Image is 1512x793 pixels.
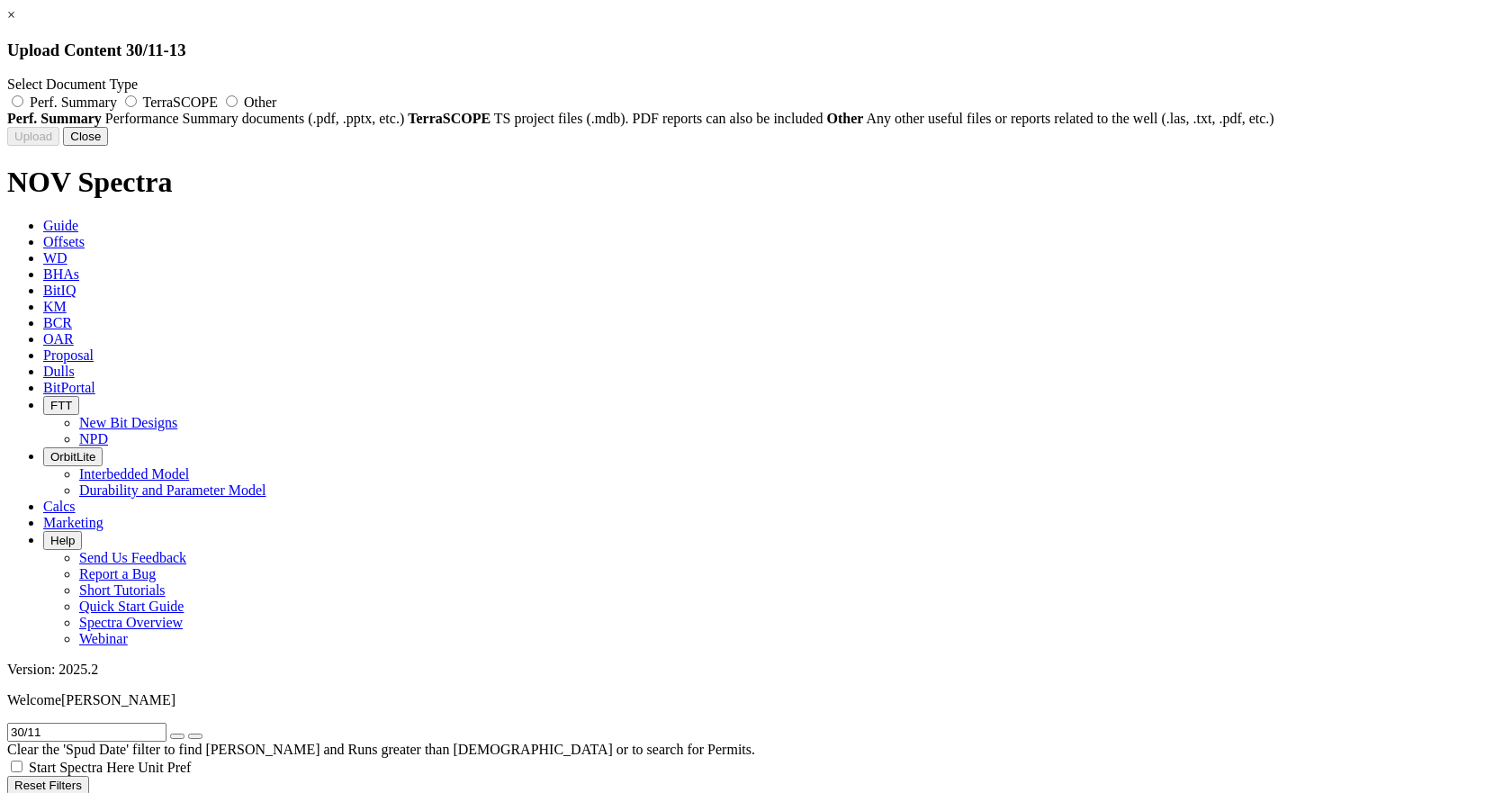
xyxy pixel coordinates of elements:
a: NPD [79,431,108,446]
span: KM [43,299,67,314]
input: Other [226,95,238,107]
span: Select Document Type [7,77,138,92]
p: Welcome [7,692,1505,708]
span: 30/11-13 [126,41,186,59]
div: Version: 2025.2 [7,662,1505,678]
span: Upload Content [7,41,121,59]
span: Dulls [43,364,75,379]
span: Guide [43,218,78,233]
span: FTT [50,399,72,412]
h1: NOV Spectra [7,166,1505,199]
a: × [7,7,15,23]
span: Perf. Summary [30,95,117,110]
span: TS project files (.mdb). PDF reports can also be included [494,111,823,126]
span: BHAs [43,266,79,282]
span: Other [244,95,276,110]
span: BCR [43,315,72,330]
a: Durability and Parameter Model [79,482,266,498]
span: Proposal [43,347,94,363]
strong: Other [827,111,864,126]
a: Report a Bug [79,566,156,581]
strong: TerraSCOPE [408,111,490,126]
input: Perf. Summary [12,95,23,107]
span: Unit Pref [138,760,191,775]
input: Search [7,723,166,742]
a: Spectra Overview [79,615,183,630]
span: OAR [43,331,74,347]
a: New Bit Designs [79,415,177,430]
strong: Perf. Summary [7,111,102,126]
span: TerraSCOPE [143,95,218,110]
span: OrbitLite [50,450,95,464]
span: [PERSON_NAME] [61,692,175,707]
a: Interbedded Model [79,466,189,482]
a: Quick Start Guide [79,599,184,614]
a: Send Us Feedback [79,550,186,565]
span: WD [43,250,67,266]
span: Clear the 'Spud Date' filter to find [PERSON_NAME] and Runs greater than [DEMOGRAPHIC_DATA] or to... [7,742,755,757]
button: Upload [7,127,59,146]
span: Offsets [43,234,85,249]
a: Short Tutorials [79,582,166,598]
span: Any other useful files or reports related to the well (.las, .txt, .pdf, etc.) [867,111,1274,126]
span: Start Spectra Here [29,760,134,775]
span: Calcs [43,499,76,514]
span: Help [50,534,75,547]
button: Close [63,127,108,146]
span: BitPortal [43,380,95,395]
a: Webinar [79,631,128,646]
span: BitIQ [43,283,76,298]
span: Marketing [43,515,103,530]
span: Performance Summary documents (.pdf, .pptx, etc.) [105,111,404,126]
input: TerraSCOPE [125,95,137,107]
